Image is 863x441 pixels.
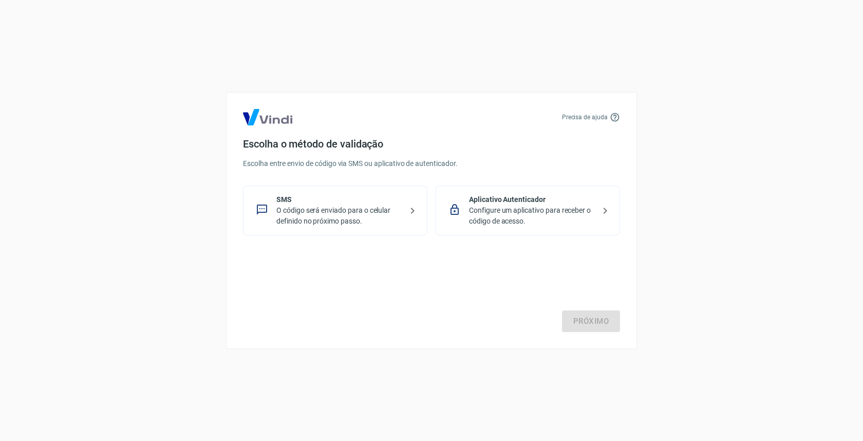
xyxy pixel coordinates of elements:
[243,109,292,125] img: Logo Vind
[243,158,620,169] p: Escolha entre envio de código via SMS ou aplicativo de autenticador.
[469,205,595,227] p: Configure um aplicativo para receber o código de acesso.
[243,186,427,235] div: SMSO código será enviado para o celular definido no próximo passo.
[243,138,620,150] h4: Escolha o método de validação
[436,186,620,235] div: Aplicativo AutenticadorConfigure um aplicativo para receber o código de acesso.
[562,113,608,122] p: Precisa de ajuda
[276,194,402,205] p: SMS
[469,194,595,205] p: Aplicativo Autenticador
[276,205,402,227] p: O código será enviado para o celular definido no próximo passo.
